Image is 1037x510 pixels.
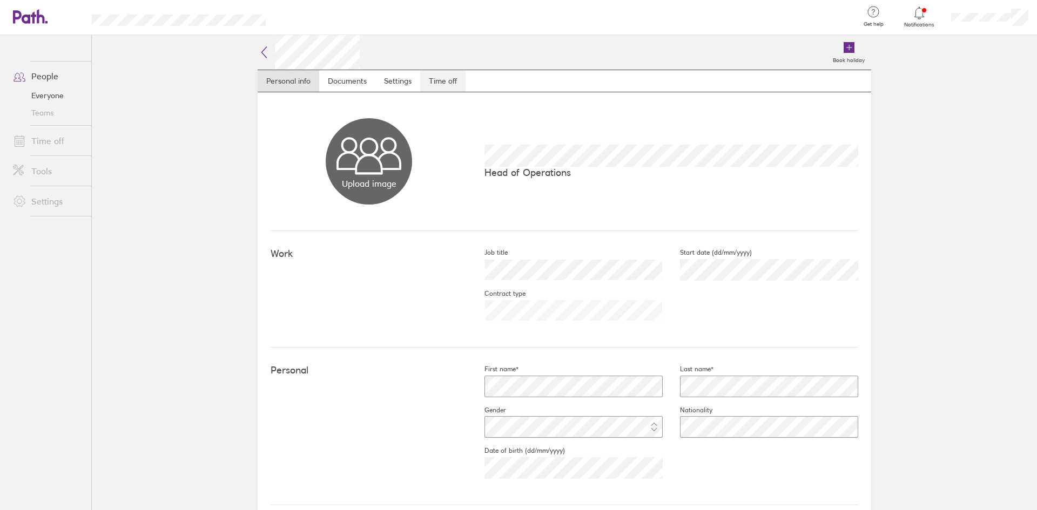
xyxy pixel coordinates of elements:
[467,248,508,257] label: Job title
[484,167,858,178] p: Head of Operations
[258,70,319,92] a: Personal info
[467,365,518,373] label: First name*
[4,104,91,121] a: Teams
[271,365,467,376] h4: Personal
[271,248,467,260] h4: Work
[902,5,937,28] a: Notifications
[856,21,891,28] span: Get help
[902,22,937,28] span: Notifications
[467,406,506,414] label: Gender
[4,160,91,182] a: Tools
[375,70,420,92] a: Settings
[826,54,871,64] label: Book holiday
[663,248,752,257] label: Start date (dd/mm/yyyy)
[319,70,375,92] a: Documents
[4,191,91,212] a: Settings
[826,35,871,70] a: Book holiday
[4,65,91,87] a: People
[663,406,712,414] label: Nationality
[663,365,713,373] label: Last name*
[467,446,565,455] label: Date of birth (dd/mm/yyyy)
[4,130,91,152] a: Time off
[420,70,466,92] a: Time off
[467,289,526,298] label: Contract type
[4,87,91,104] a: Everyone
